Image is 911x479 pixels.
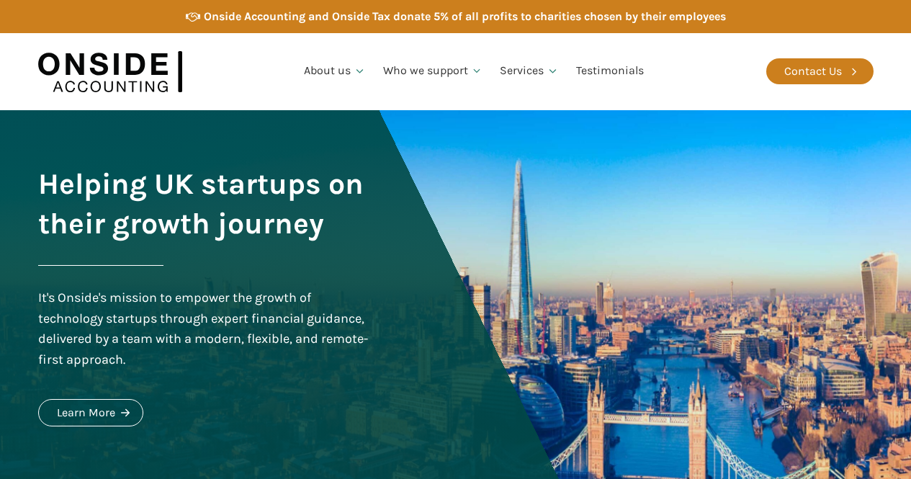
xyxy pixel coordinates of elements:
h1: Helping UK startups on their growth journey [38,164,372,243]
div: Contact Us [784,62,842,81]
div: Onside Accounting and Onside Tax donate 5% of all profits to charities chosen by their employees [204,7,726,26]
div: It's Onside's mission to empower the growth of technology startups through expert financial guida... [38,287,372,370]
a: Testimonials [567,47,652,96]
a: Learn More [38,399,143,426]
div: Learn More [57,403,115,422]
a: Services [491,47,567,96]
a: Who we support [374,47,492,96]
a: Contact Us [766,58,874,84]
a: About us [295,47,374,96]
img: Onside Accounting [38,44,182,99]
